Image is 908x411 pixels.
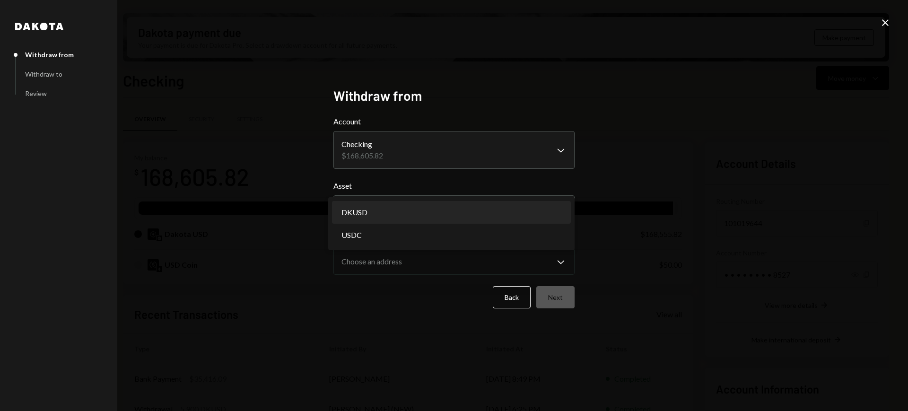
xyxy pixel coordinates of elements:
[25,89,47,97] div: Review
[333,180,575,192] label: Asset
[333,131,575,169] button: Account
[333,248,575,275] button: Source Address
[341,229,362,241] span: USDC
[493,286,531,308] button: Back
[333,87,575,105] h2: Withdraw from
[341,207,367,218] span: DKUSD
[25,51,74,59] div: Withdraw from
[333,195,575,222] button: Asset
[25,70,62,78] div: Withdraw to
[333,116,575,127] label: Account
